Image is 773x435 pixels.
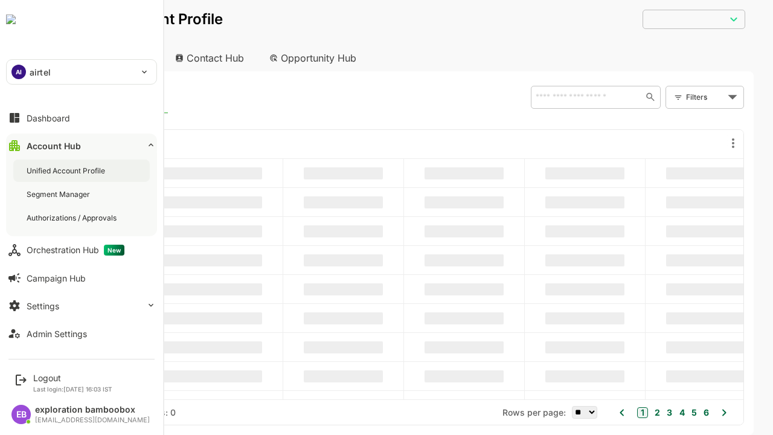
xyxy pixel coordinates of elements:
button: Settings [6,294,157,318]
img: undefinedjpg [6,14,16,24]
button: Campaign Hub [6,266,157,290]
p: Unified Account Profile [19,12,181,27]
div: Authorizations / Approvals [27,213,119,223]
div: Account Hub [19,45,118,71]
button: 6 [658,406,667,419]
div: [EMAIL_ADDRESS][DOMAIN_NAME] [35,416,150,424]
div: Admin Settings [27,329,87,339]
button: 4 [634,406,643,419]
div: Settings [27,301,59,311]
span: Rows per page: [460,407,524,417]
div: Unified Account Profile [27,166,107,176]
div: exploration bamboobox [35,405,150,415]
button: Account Hub [6,134,157,158]
div: EB [11,405,31,424]
div: Opportunity Hub [217,45,325,71]
div: Campaign Hub [27,273,86,283]
div: Logout [33,373,112,383]
div: AIairtel [7,60,156,84]
button: Admin Settings [6,321,157,346]
p: airtel [30,66,51,79]
div: AI [11,65,26,79]
button: Orchestration HubNew [6,238,157,262]
p: Last login: [DATE] 16:03 IST [33,385,112,393]
div: Contact Hub [123,45,213,71]
button: 1 [595,407,606,418]
div: Account Hub [27,141,81,151]
div: Orchestration Hub [27,245,124,256]
button: Dashboard [6,106,157,130]
div: ​ [600,8,703,30]
div: Total Rows: -- | Rows: 0 [36,407,133,417]
div: Dashboard [27,113,70,123]
button: 3 [621,406,630,419]
div: Segment Manager [27,189,92,199]
span: Known accounts you’ve identified to target - imported from CRM, Offline upload, or promoted from ... [43,91,112,107]
button: 2 [609,406,618,419]
button: 5 [646,406,655,419]
div: Filters [643,85,702,110]
div: Filters [644,91,682,103]
span: New [104,245,124,256]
